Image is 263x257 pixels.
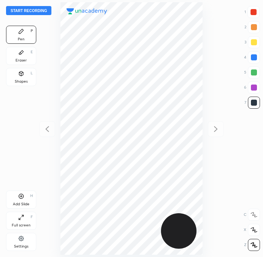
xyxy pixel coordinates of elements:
div: F [31,215,33,219]
div: 1 [244,6,260,18]
div: 3 [244,36,260,48]
div: 7 [244,97,260,109]
div: Shapes [15,80,28,83]
div: 4 [244,51,260,63]
div: C [244,209,260,221]
div: P [31,29,33,33]
div: Z [244,239,260,251]
div: L [31,71,33,75]
div: 5 [244,66,260,78]
div: E [31,50,33,54]
div: 2 [244,21,260,33]
div: Full screen [12,223,31,227]
div: X [244,224,260,236]
div: 6 [244,82,260,94]
div: Settings [14,245,28,248]
div: Eraser [15,58,27,62]
img: logo.38c385cc.svg [67,8,107,14]
div: Pen [18,37,25,41]
button: Start recording [6,6,51,15]
div: H [30,194,33,198]
div: Add Slide [13,202,29,206]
